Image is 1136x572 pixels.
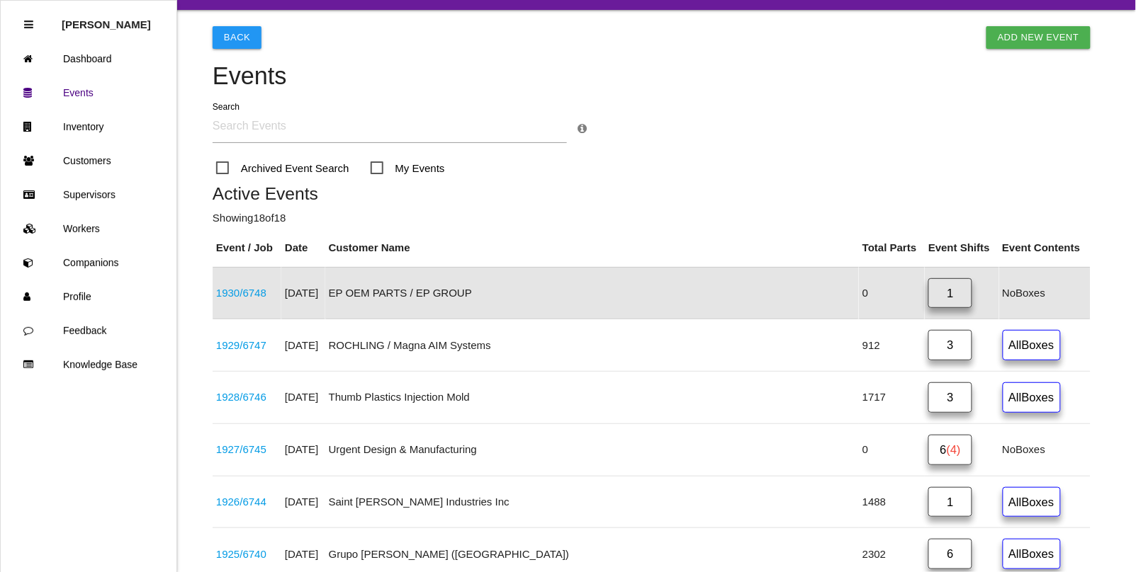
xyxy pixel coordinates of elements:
[859,372,925,424] td: 1717
[371,159,445,177] span: My Events
[928,539,972,569] a: 6
[281,476,325,528] td: [DATE]
[859,267,925,319] td: 0
[216,285,278,302] div: 6576306022
[1,246,176,280] a: Companions
[1,144,176,178] a: Customers
[325,372,859,424] td: Thumb Plastics Injection Mold
[325,476,859,528] td: Saint [PERSON_NAME] Industries Inc
[325,229,859,267] th: Customer Name
[325,319,859,372] td: ROCHLING / Magna AIM Systems
[859,423,925,476] td: 0
[62,8,151,30] p: Rosie Blandino
[928,382,972,413] a: 3
[1,42,176,76] a: Dashboard
[325,267,859,319] td: EP OEM PARTS / EP GROUP
[216,339,266,351] a: 1929/6747
[213,210,1091,227] p: Showing 18 of 18
[925,229,999,267] th: Event Shifts
[281,423,325,476] td: [DATE]
[213,184,1091,203] h5: Active Events
[281,229,325,267] th: Date
[999,267,1091,319] td: No Boxes
[859,476,925,528] td: 1488
[216,391,266,403] a: 1928/6746
[1003,539,1061,569] a: AllBoxes
[999,423,1091,476] td: No Boxes
[325,423,859,476] td: Urgent Design & Manufacturing
[216,443,266,455] a: 1927/6745
[1,76,176,110] a: Events
[216,389,278,406] div: 2011010AB / 2008002AB / 2009006AB
[216,442,278,458] div: Space X Parts
[216,494,278,510] div: 68483788AE KNL
[928,330,972,360] a: 3
[1003,382,1061,413] a: AllBoxes
[859,229,925,267] th: Total Parts
[216,496,266,508] a: 1926/6744
[578,122,587,135] a: Search Info
[216,159,349,177] span: Archived Event Search
[213,229,281,267] th: Event / Job
[281,267,325,319] td: [DATE]
[986,26,1091,49] a: Add New Event
[213,26,261,49] button: Back
[1003,487,1061,517] a: AllBoxes
[1,212,176,246] a: Workers
[1,110,176,144] a: Inventory
[216,548,266,560] a: 1925/6740
[928,278,972,309] a: 1
[216,338,278,354] div: 68425775AD
[213,63,1091,90] h4: Events
[216,547,278,563] div: P703 PCBA
[213,101,240,113] label: Search
[213,110,567,143] input: Search Events
[999,229,1091,267] th: Event Contents
[1,314,176,348] a: Feedback
[1,348,176,382] a: Knowledge Base
[859,319,925,372] td: 912
[281,319,325,372] td: [DATE]
[928,487,972,517] a: 1
[928,435,972,465] a: 6(4)
[1,178,176,212] a: Supervisors
[1,280,176,314] a: Profile
[281,372,325,424] td: [DATE]
[216,287,266,299] a: 1930/6748
[1003,330,1061,360] a: AllBoxes
[947,443,961,456] span: (4)
[24,8,33,42] div: Close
